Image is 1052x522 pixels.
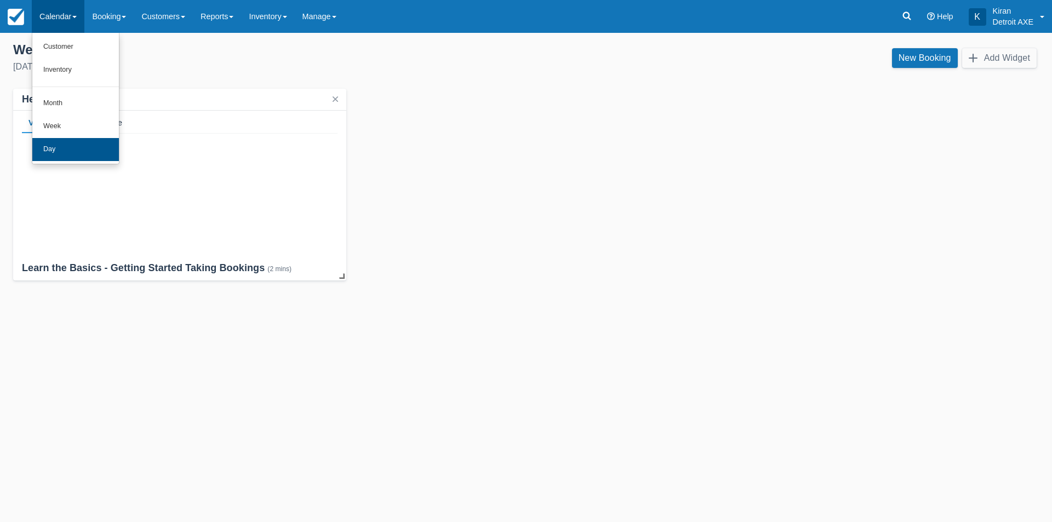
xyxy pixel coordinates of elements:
[993,16,1033,27] p: Detroit AXE
[32,92,119,115] a: Month
[13,60,517,73] div: [DATE]
[22,93,66,106] div: Helpdesk
[937,12,953,21] span: Help
[969,8,986,26] div: K
[927,13,935,20] i: Help
[267,265,291,273] div: (2 mins)
[32,138,119,161] a: Day
[22,262,338,276] div: Learn the Basics - Getting Started Taking Bookings
[892,48,958,68] a: New Booking
[22,111,56,134] div: Video
[32,33,119,164] ul: Calendar
[32,115,119,138] a: Week
[962,48,1037,68] button: Add Widget
[8,9,24,25] img: checkfront-main-nav-mini-logo.png
[993,5,1033,16] p: Kiran
[32,59,119,82] a: Inventory
[13,42,517,58] div: Welcome , Kiran !
[32,36,119,59] a: Customer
